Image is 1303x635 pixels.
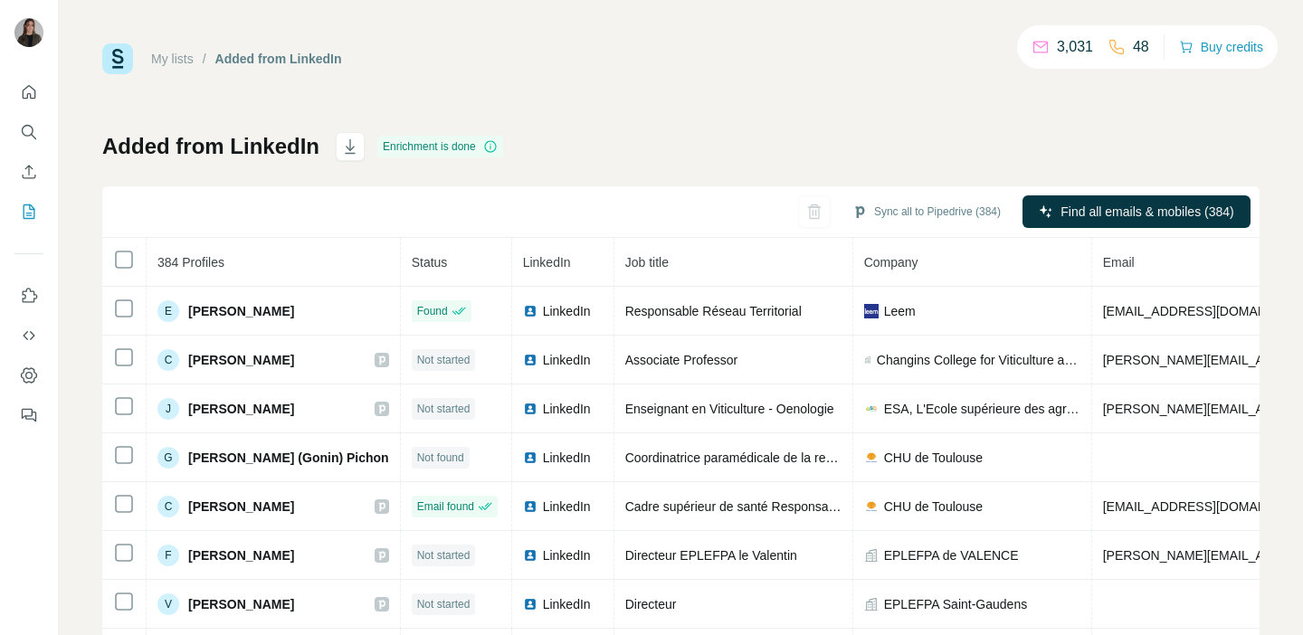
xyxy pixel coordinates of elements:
span: Job title [625,255,669,270]
button: Search [14,116,43,148]
span: Not started [417,401,471,417]
img: Surfe Logo [102,43,133,74]
img: company-logo [864,450,879,465]
div: Enrichment is done [377,136,503,157]
span: Enseignant en Viticulture - Oenologie [625,402,834,416]
span: CHU de Toulouse [884,449,983,467]
span: Find all emails & mobiles (384) [1060,203,1233,221]
span: Cadre supérieur de santé Responsable pédagogique IFCS au PREMFS [GEOGRAPHIC_DATA] [625,499,1165,514]
button: Quick start [14,76,43,109]
span: [PERSON_NAME] [188,498,294,516]
span: 384 Profiles [157,255,224,270]
button: Use Surfe API [14,319,43,352]
p: 3,031 [1057,36,1093,58]
span: LinkedIn [523,255,571,270]
img: company-logo [864,499,879,514]
span: [PERSON_NAME] [188,302,294,320]
div: E [157,300,179,322]
button: Use Surfe on LinkedIn [14,280,43,312]
img: LinkedIn logo [523,402,537,416]
span: LinkedIn [543,351,591,369]
p: 48 [1133,36,1149,58]
button: Dashboard [14,359,43,392]
h1: Added from LinkedIn [102,132,319,161]
span: LinkedIn [543,449,591,467]
span: Coordinatrice paramédicale de la recherche en soins [625,450,922,465]
button: Enrich CSV [14,156,43,188]
div: C [157,496,179,517]
button: Find all emails & mobiles (384) [1022,195,1251,228]
span: LinkedIn [543,546,591,564]
li: / [203,50,206,68]
img: LinkedIn logo [523,304,537,318]
span: Not found [417,450,464,466]
span: [PERSON_NAME] [188,400,294,418]
div: F [157,545,179,566]
img: Avatar [14,18,43,47]
span: LinkedIn [543,498,591,516]
img: LinkedIn logo [523,597,537,611]
span: LinkedIn [543,400,591,418]
button: Sync all to Pipedrive (384) [840,198,1013,225]
img: company-logo [864,402,879,416]
span: Responsable Réseau Territorial [625,304,802,318]
span: CHU de Toulouse [884,498,983,516]
span: LinkedIn [543,302,591,320]
button: My lists [14,195,43,228]
img: LinkedIn logo [523,353,537,367]
a: My lists [151,52,194,66]
span: Status [412,255,448,270]
div: C [157,349,179,371]
button: Feedback [14,399,43,431]
span: Not started [417,596,471,612]
span: LinkedIn [543,595,591,613]
span: Directeur EPLEFPA le Valentin [625,548,797,563]
span: Email found [417,498,474,515]
div: Added from LinkedIn [215,50,342,68]
span: Directeur [625,597,677,611]
div: V [157,593,179,615]
div: J [157,398,179,420]
span: Changins College for Viticulture and Oenology, [GEOGRAPHIC_DATA] [877,351,1080,369]
span: [PERSON_NAME] (Gonin) Pichon [188,449,389,467]
span: Leem [884,302,916,320]
span: Email [1103,255,1135,270]
img: LinkedIn logo [523,548,537,563]
button: Buy credits [1179,34,1263,60]
img: company-logo [864,304,879,318]
span: Found [417,303,448,319]
span: Associate Professor [625,353,738,367]
span: Not started [417,547,471,564]
span: [PERSON_NAME] [188,595,294,613]
img: LinkedIn logo [523,450,537,465]
span: EPLEFPA Saint-Gaudens [884,595,1028,613]
span: ESA, L'Ecole supérieure des agricultures [884,400,1080,418]
span: Not started [417,352,471,368]
span: [PERSON_NAME] [188,546,294,564]
div: G [157,447,179,469]
span: [PERSON_NAME] [188,351,294,369]
span: Company [864,255,918,270]
span: EPLEFPA de VALENCE [884,546,1019,564]
img: LinkedIn logo [523,499,537,514]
